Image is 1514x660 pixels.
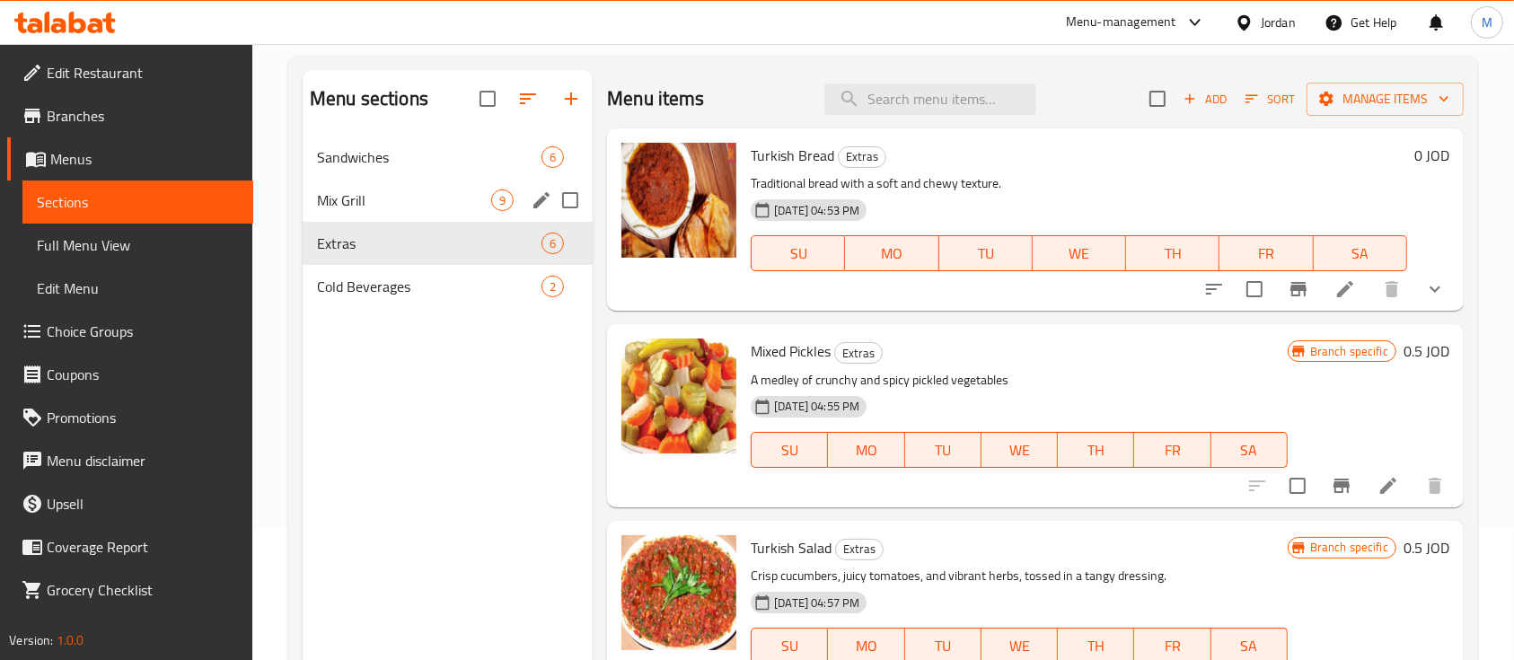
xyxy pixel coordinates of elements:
span: Upsell [47,493,239,515]
span: SU [759,437,821,463]
span: Extras [836,539,883,559]
button: SU [751,235,845,271]
button: TU [939,235,1033,271]
a: Menu disclaimer [7,439,253,482]
span: Extras [835,343,882,364]
span: WE [989,633,1051,659]
span: Menu disclaimer [47,450,239,471]
a: Menus [7,137,253,180]
span: [DATE] 04:55 PM [767,398,867,415]
img: Turkish Bread [621,143,736,258]
span: Sort [1246,89,1295,110]
input: search [824,84,1036,115]
span: [DATE] 04:53 PM [767,202,867,219]
span: 1.0.0 [56,629,84,652]
span: Select to update [1279,467,1316,505]
span: Promotions [47,407,239,428]
div: Extras [838,146,886,168]
svg: Show Choices [1424,278,1446,300]
div: items [491,189,514,211]
button: TU [905,432,981,468]
span: Branches [47,105,239,127]
span: Full Menu View [37,234,239,256]
a: Coupons [7,353,253,396]
button: sort-choices [1193,268,1236,311]
button: Add [1176,85,1234,113]
span: M [1482,13,1492,32]
span: TH [1065,437,1127,463]
h2: Menu items [607,85,705,112]
div: Extras [835,539,884,560]
span: FR [1141,633,1203,659]
span: Version: [9,629,53,652]
span: Edit Restaurant [47,62,239,84]
div: items [541,276,564,297]
button: Manage items [1307,83,1464,116]
div: Mix Grill9edit [303,179,593,222]
h6: 0.5 JOD [1404,339,1449,364]
span: Sandwiches [317,146,541,168]
span: SA [1219,633,1281,659]
span: Branch specific [1303,343,1395,360]
button: delete [1413,464,1457,507]
span: Extras [839,146,885,167]
div: Jordan [1261,13,1296,32]
a: Edit menu item [1334,278,1356,300]
span: MO [835,437,897,463]
button: FR [1134,432,1210,468]
a: Upsell [7,482,253,525]
span: Sort sections [506,77,550,120]
span: Select to update [1236,270,1273,308]
span: TU [912,437,974,463]
span: Branch specific [1303,539,1395,556]
div: Extras6 [303,222,593,265]
span: WE [989,437,1051,463]
span: Mixed Pickles [751,338,831,365]
img: Mixed Pickles [621,339,736,453]
a: Grocery Checklist [7,568,253,612]
div: Menu-management [1066,12,1176,33]
span: Sections [37,191,239,213]
span: Edit Menu [37,277,239,299]
span: Turkish Bread [751,142,834,169]
span: SA [1219,437,1281,463]
button: WE [1033,235,1126,271]
span: FR [1141,437,1203,463]
span: FR [1227,241,1306,267]
h6: 0.5 JOD [1404,535,1449,560]
button: TH [1058,432,1134,468]
span: Mix Grill [317,189,491,211]
span: [DATE] 04:57 PM [767,594,867,612]
span: SU [759,633,821,659]
a: Edit menu item [1378,475,1399,497]
span: Select section [1139,80,1176,118]
span: Turkish Salad [751,534,832,561]
a: Sections [22,180,253,224]
nav: Menu sections [303,128,593,315]
span: WE [1040,241,1119,267]
img: Turkish Salad [621,535,736,650]
button: SU [751,432,828,468]
button: SA [1211,432,1288,468]
button: Add section [550,77,593,120]
span: 2 [542,278,563,295]
button: SA [1314,235,1407,271]
span: Sort items [1234,85,1307,113]
div: Sandwiches6 [303,136,593,179]
button: Branch-specific-item [1320,464,1363,507]
span: Add [1181,89,1229,110]
a: Edit Restaurant [7,51,253,94]
span: 9 [492,192,513,209]
button: edit [528,187,555,214]
a: Coverage Report [7,525,253,568]
a: Branches [7,94,253,137]
button: delete [1370,268,1413,311]
span: TU [912,633,974,659]
span: Manage items [1321,88,1449,110]
p: Traditional bread with a soft and chewy texture. [751,172,1407,195]
button: TH [1126,235,1219,271]
button: Branch-specific-item [1277,268,1320,311]
a: Edit Menu [22,267,253,310]
button: FR [1219,235,1313,271]
a: Full Menu View [22,224,253,267]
